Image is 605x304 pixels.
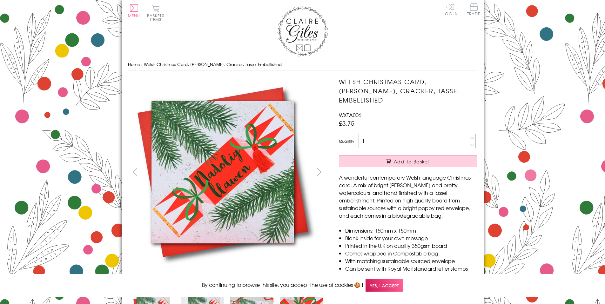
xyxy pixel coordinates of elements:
li: Blank inside for your own message [345,234,477,242]
span: Menu [128,13,140,18]
button: Menu [128,4,140,17]
span: › [141,61,143,67]
span: WXTA006 [339,111,361,119]
span: Welsh Christmas Card, [PERSON_NAME], Cracker, Tassel Embellished [144,61,282,67]
span: £3.75 [339,119,354,128]
li: Comes wrapped in Compostable bag [345,249,477,257]
span: Add to Basket [394,158,430,165]
h1: Welsh Christmas Card, [PERSON_NAME], Cracker, Tassel Embellished [339,77,477,104]
img: Claire Giles Greetings Cards [277,6,328,56]
span: Trade [467,3,481,16]
button: Basket0 items [147,5,165,21]
li: Printed in the U.K on quality 350gsm board [345,242,477,249]
img: Welsh Christmas Card, Nadolig Llawen, Cracker, Tassel Embellished [128,77,318,267]
img: Welsh Christmas Card, Nadolig Llawen, Cracker, Tassel Embellished [326,77,517,268]
a: Log In [443,3,458,16]
button: Add to Basket [339,155,477,167]
p: A wonderful contemporary Welsh language Christmas card. A mix of bright [PERSON_NAME] and pretty ... [339,174,477,219]
button: prev [128,165,142,179]
nav: breadcrumbs [128,58,477,71]
li: Can be sent with Royal Mail standard letter stamps [345,265,477,272]
span: 0 items [150,13,165,22]
span: Yes, I accept [366,279,403,292]
li: Dimensions: 150mm x 150mm [345,227,477,234]
label: Quantity [339,138,354,144]
a: Home [128,61,140,67]
button: next [312,165,326,179]
li: With matching sustainable sourced envelope [345,257,477,265]
a: Trade [467,3,481,17]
